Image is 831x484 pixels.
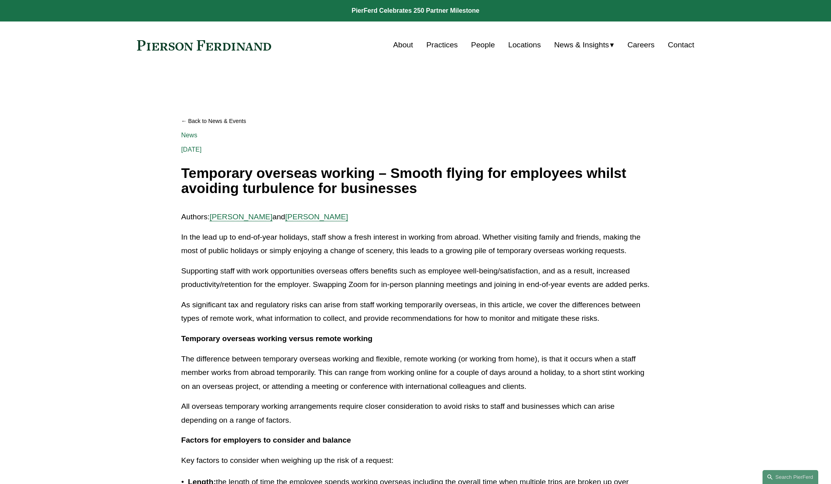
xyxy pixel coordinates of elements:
[181,454,650,468] p: Key factors to consider when weighing up the risk of a request:
[181,436,351,444] strong: Factors for employers to consider and balance
[393,37,413,53] a: About
[181,166,650,196] h1: Temporary overseas working – Smooth flying for employees whilst avoiding turbulence for businesses
[181,114,650,128] a: Back to News & Events
[209,213,272,221] a: [PERSON_NAME]
[181,400,650,427] p: All overseas temporary working arrangements require closer consideration to avoid risks to staff ...
[285,213,348,221] a: [PERSON_NAME]
[554,37,614,53] a: folder dropdown
[181,352,650,394] p: The difference between temporary overseas working and flexible, remote working (or working from h...
[181,298,650,326] p: As significant tax and regulatory risks can arise from staff working temporarily overseas, in thi...
[181,334,373,343] strong: Temporary overseas working versus remote working
[426,37,458,53] a: Practices
[181,230,650,258] p: In the lead up to end-of-year holidays, staff show a fresh interest in working from abroad. Wheth...
[181,210,650,224] p: Authors: and
[668,37,694,53] a: Contact
[763,470,818,484] a: Search this site
[181,132,197,139] a: News
[628,37,655,53] a: Careers
[554,38,609,52] span: News & Insights
[181,146,201,153] span: [DATE]
[181,264,650,292] p: Supporting staff with work opportunities overseas offers benefits such as employee well-being/sat...
[508,37,541,53] a: Locations
[471,37,495,53] a: People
